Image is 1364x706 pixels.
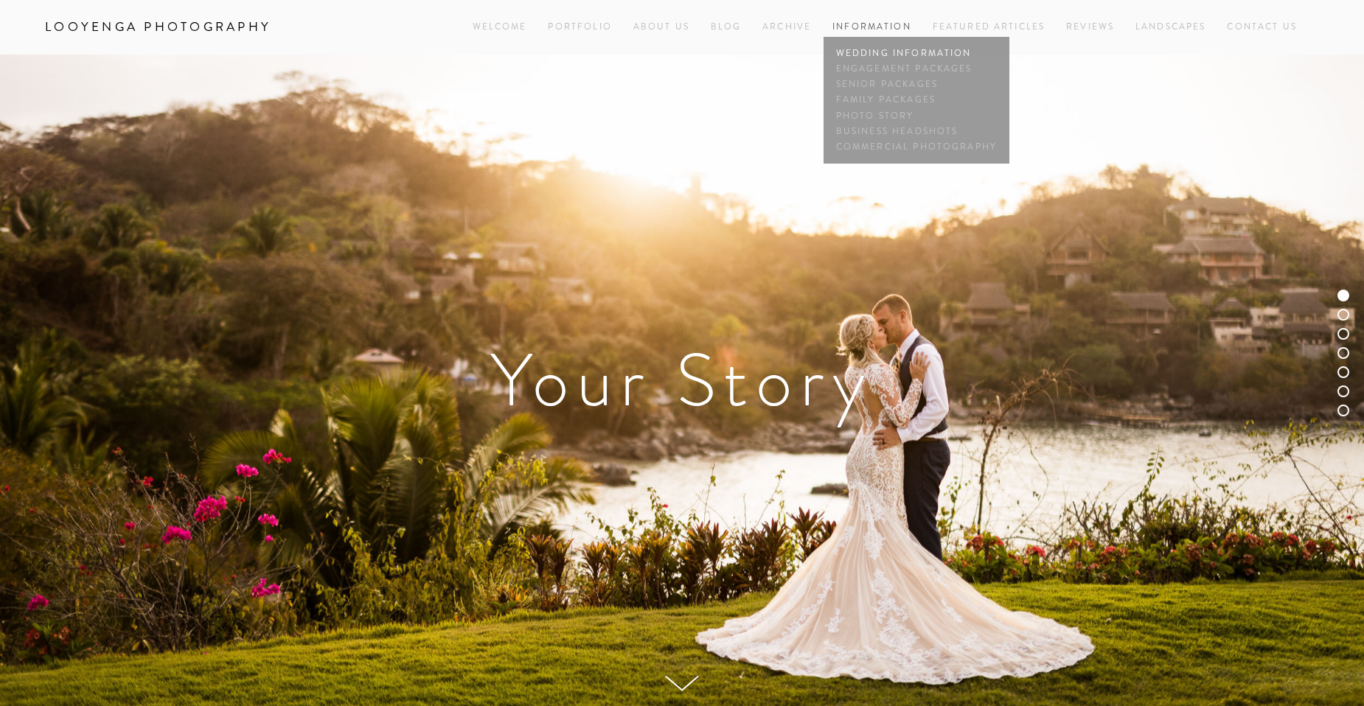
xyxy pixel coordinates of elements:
a: Wedding Information [832,46,1001,61]
a: Archive [762,17,811,37]
a: Senior Packages [832,77,1001,93]
a: Contact Us [1227,17,1297,37]
a: Business Headshots [832,124,1001,139]
a: Featured Articles [933,17,1045,37]
a: Portfolio [548,21,611,33]
a: About Us [633,17,689,37]
a: Information [832,21,911,33]
a: Reviews [1066,17,1114,37]
a: Looyenga Photography [34,15,282,40]
a: Family Packages [832,93,1001,108]
a: Welcome [473,17,527,37]
a: Landscapes [1135,17,1206,37]
a: Commercial Photography [832,139,1001,155]
a: Blog [711,17,742,37]
h1: Your Story [45,343,1319,417]
a: Photo Story [832,108,1001,124]
a: Engagement Packages [832,61,1001,77]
